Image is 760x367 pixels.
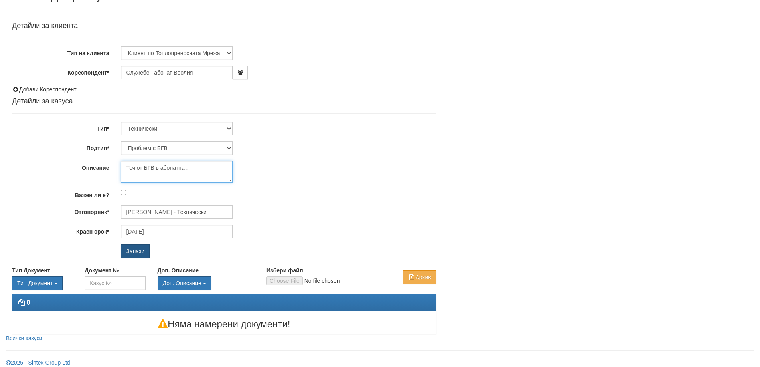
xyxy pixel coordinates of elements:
[6,141,115,152] label: Подтип*
[6,205,115,216] label: Отговорник*
[6,225,115,236] label: Краен срок*
[12,97,436,105] h4: Детайли за казуса
[6,359,72,366] a: 2025 - Sintex Group Ltd.
[121,66,233,79] input: ЕГН/Име/Адрес/Аб.№/Парт.№/Тел./Email
[12,266,50,274] label: Тип Документ
[6,46,115,57] label: Тип на клиента
[266,266,303,274] label: Избери файл
[163,280,201,286] span: Доп. Описание
[17,280,53,286] span: Тип Документ
[85,276,145,290] input: Казус №
[12,85,436,93] div: Добави Кореспондент
[403,270,436,284] button: Архив
[121,225,233,238] input: Търсене по Име / Имейл
[12,276,73,290] div: Двоен клик, за изчистване на избраната стойност.
[85,266,119,274] label: Документ №
[6,161,115,172] label: Описание
[158,276,211,290] button: Доп. Описание
[12,276,63,290] button: Тип Документ
[158,266,199,274] label: Доп. Описание
[6,66,115,77] label: Кореспондент*
[26,299,30,306] strong: 0
[6,335,42,341] a: Всички казуси
[121,244,150,258] input: Запази
[12,319,436,329] h3: Няма намерени документи!
[158,276,255,290] div: Двоен клик, за изчистване на избраната стойност.
[12,22,436,30] h4: Детайли за клиента
[121,205,233,219] input: Търсене по Име / Имейл
[6,188,115,199] label: Важен ли е?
